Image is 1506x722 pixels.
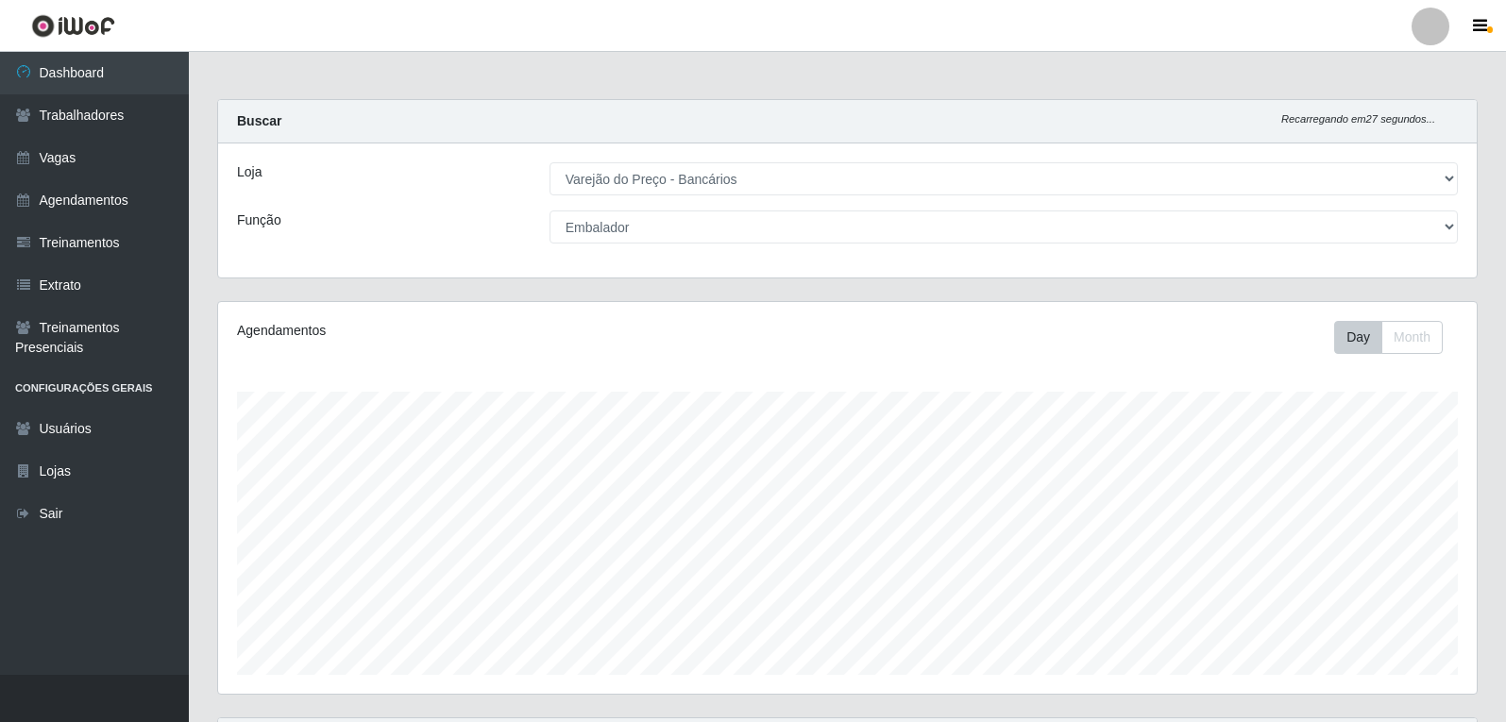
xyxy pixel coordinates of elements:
[237,210,281,230] label: Função
[1381,321,1443,354] button: Month
[237,321,729,341] div: Agendamentos
[1334,321,1458,354] div: Toolbar with button groups
[237,113,281,128] strong: Buscar
[1281,113,1435,125] i: Recarregando em 27 segundos...
[237,162,262,182] label: Loja
[31,14,115,38] img: CoreUI Logo
[1334,321,1382,354] button: Day
[1334,321,1443,354] div: First group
